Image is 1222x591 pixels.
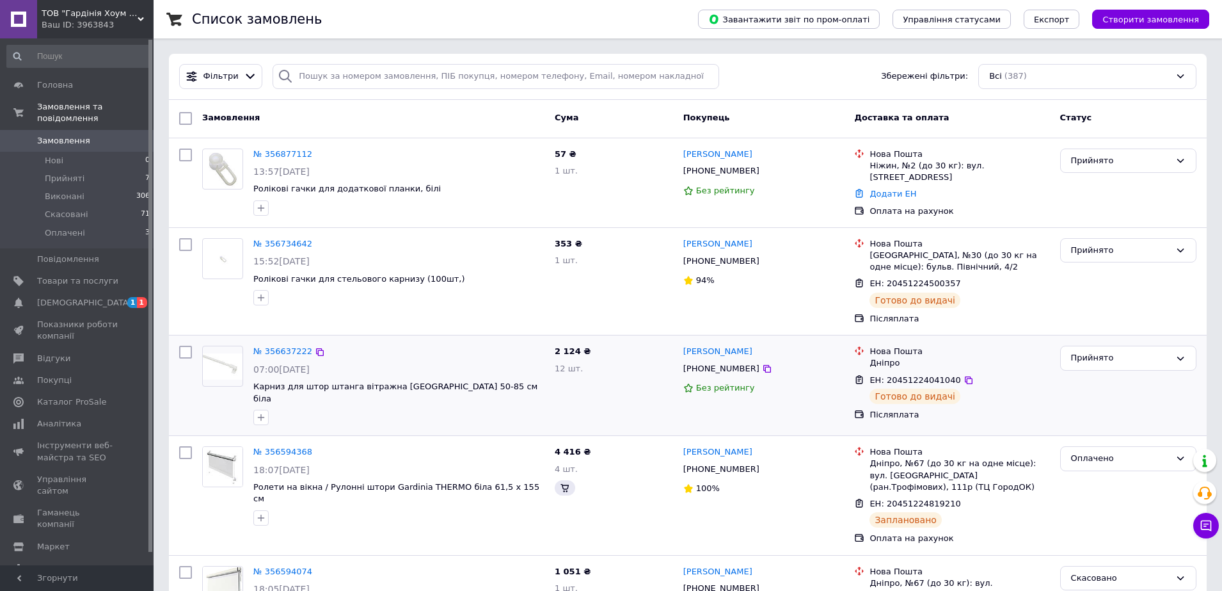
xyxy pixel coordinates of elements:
span: Налаштування [37,563,102,574]
div: Заплановано [869,512,942,528]
span: Покупець [683,113,730,122]
div: Нова Пошта [869,238,1049,250]
a: № 356637222 [253,346,312,356]
span: [DEMOGRAPHIC_DATA] [37,297,132,309]
div: Прийнято [1071,154,1170,168]
span: 1 [127,297,138,308]
div: Оплата на рахунок [869,206,1049,217]
a: [PERSON_NAME] [683,238,752,250]
span: Всі [989,70,1002,83]
div: Дніпро, №67 (до 30 кг на одне місце): вул. [GEOGRAPHIC_DATA] (ран.Трофімових), 111р (ТЦ ГородОК) [869,458,1049,493]
span: Виконані [45,191,84,202]
span: ЕН: 20451224500357 [869,279,960,288]
span: Покупці [37,375,72,386]
div: Дніпро [869,357,1049,369]
div: Готово до видачі [869,389,960,404]
img: Фото товару [203,245,242,271]
a: № 356594074 [253,567,312,576]
div: [PHONE_NUMBER] [681,360,762,377]
img: Фото товару [203,447,242,487]
span: Завантажити звіт по пром-оплаті [708,13,869,25]
span: Маркет [37,541,70,553]
div: Ніжин, №2 (до 30 кг): вул. [STREET_ADDRESS] [869,160,1049,183]
input: Пошук за номером замовлення, ПІБ покупця, номером телефону, Email, номером накладної [273,64,719,89]
span: 100% [696,483,720,493]
a: № 356877112 [253,149,312,159]
span: Прийняті [45,173,84,184]
span: Без рейтингу [696,383,755,393]
span: Експорт [1034,15,1070,24]
span: 94% [696,275,715,285]
a: Ролікові гачки для стельового карнизу (100шт,) [253,274,465,284]
span: ТОВ "Гардінія Хоум Декор Україна" [42,8,138,19]
span: 12 шт. [555,364,583,373]
button: Чат з покупцем [1193,513,1219,538]
a: № 356734642 [253,239,312,248]
span: ЕН: 20451224041040 [869,375,960,385]
span: 15:52[DATE] [253,256,310,266]
a: № 356594368 [253,447,312,457]
span: Доставка та оплата [854,113,949,122]
span: 13:57[DATE] [253,166,310,177]
div: Готово до видачі [869,293,960,308]
span: 1 шт. [555,255,578,265]
input: Пошук [6,45,151,68]
span: Аналітика [37,418,81,430]
div: [PHONE_NUMBER] [681,253,762,270]
a: Фото товару [202,446,243,487]
img: Фото товару [203,353,242,380]
span: 07:00[DATE] [253,364,310,375]
span: (387) [1004,71,1027,81]
span: Гаманець компанії [37,507,118,530]
a: Ролікові гачки для додаткової планки, білі [253,184,441,193]
span: Статус [1060,113,1092,122]
a: Карниз для штор штанга вітражна [GEOGRAPHIC_DATA] 50-85 см біла [253,382,537,403]
h1: Список замовлень [192,12,322,27]
span: Управління сайтом [37,474,118,497]
span: Замовлення та повідомлення [37,101,154,124]
span: Показники роботи компанії [37,319,118,342]
span: ЕН: 20451224819210 [869,499,960,508]
div: Нова Пошта [869,566,1049,578]
a: Фото товару [202,149,243,190]
span: Скасовані [45,209,88,220]
button: Експорт [1024,10,1080,29]
div: Прийнято [1071,244,1170,257]
div: [PHONE_NUMBER] [681,461,762,478]
div: Післяплата [869,409,1049,421]
span: 1 шт. [555,166,578,175]
div: Прийнято [1071,352,1170,365]
span: Інструменти веб-майстра та SEO [37,440,118,463]
div: Нова Пошта [869,346,1049,357]
span: Управління статусами [903,15,1001,24]
img: Фото товару [205,149,239,189]
div: Нова Пошта [869,149,1049,160]
span: 353 ₴ [555,239,582,248]
span: 3 [145,227,150,239]
a: [PERSON_NAME] [683,346,752,358]
span: 1 051 ₴ [555,567,591,576]
div: Нова Пошта [869,446,1049,458]
span: 18:07[DATE] [253,465,310,475]
div: Ваш ID: 3963843 [42,19,154,31]
span: Повідомлення [37,254,99,265]
div: Післяплата [869,313,1049,325]
span: Замовлення [37,135,90,147]
span: Товари та послуги [37,275,118,287]
span: Оплачені [45,227,85,239]
a: Додати ЕН [869,189,916,198]
span: Створити замовлення [1102,15,1199,24]
span: 7 [145,173,150,184]
span: 4 416 ₴ [555,447,591,457]
span: Фільтри [203,70,239,83]
div: [PHONE_NUMBER] [681,163,762,179]
span: Cума [555,113,578,122]
span: Каталог ProSale [37,396,106,408]
a: Створити замовлення [1079,14,1209,24]
a: Ролети на вікна / Рулонні штори Gardinia THERMO біла 61,5 x 155 см [253,482,539,504]
a: [PERSON_NAME] [683,566,752,578]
